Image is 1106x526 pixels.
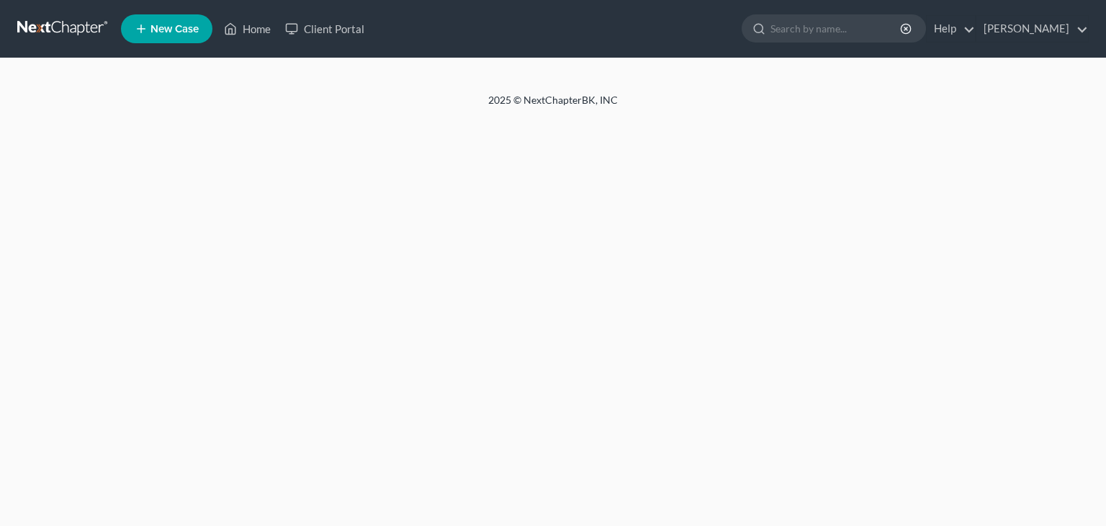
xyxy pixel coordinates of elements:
div: 2025 © NextChapterBK, INC [143,93,963,119]
input: Search by name... [770,15,902,42]
span: New Case [150,24,199,35]
a: Help [927,16,975,42]
a: [PERSON_NAME] [976,16,1088,42]
a: Client Portal [278,16,372,42]
a: Home [217,16,278,42]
